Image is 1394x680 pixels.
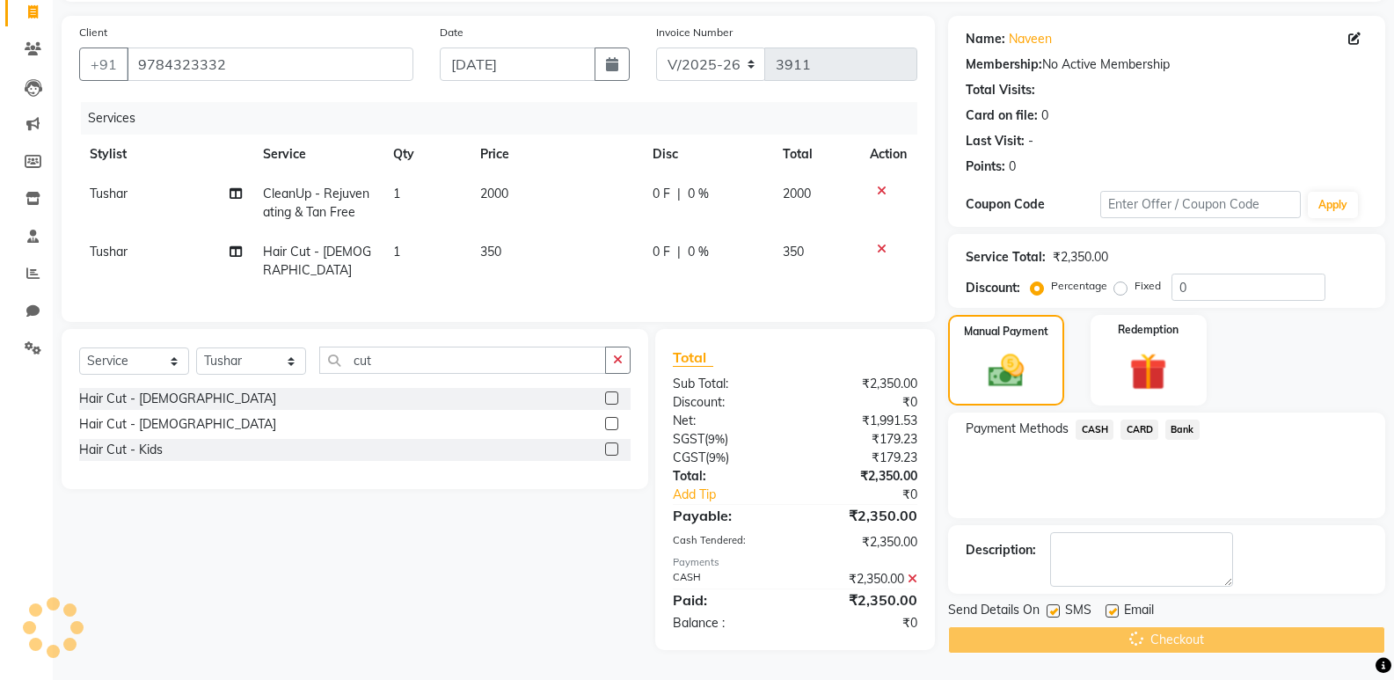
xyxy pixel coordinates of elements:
[964,324,1048,340] label: Manual Payment
[81,102,931,135] div: Services
[1135,278,1161,294] label: Fixed
[795,533,931,552] div: ₹2,350.00
[660,570,795,589] div: CASH
[1118,348,1179,395] img: _gift.svg
[263,244,371,278] span: Hair Cut - [DEMOGRAPHIC_DATA]
[966,30,1005,48] div: Name:
[1124,601,1154,623] span: Email
[795,589,931,611] div: ₹2,350.00
[966,248,1046,267] div: Service Total:
[252,135,383,174] th: Service
[79,48,128,81] button: +91
[393,244,400,260] span: 1
[440,25,463,40] label: Date
[393,186,400,201] span: 1
[795,467,931,486] div: ₹2,350.00
[795,614,931,632] div: ₹0
[1028,132,1033,150] div: -
[79,135,252,174] th: Stylist
[783,186,811,201] span: 2000
[660,505,795,526] div: Payable:
[966,132,1025,150] div: Last Visit:
[708,432,725,446] span: 9%
[653,243,670,261] span: 0 F
[966,195,1099,214] div: Coupon Code
[772,135,859,174] th: Total
[1065,601,1091,623] span: SMS
[660,430,795,449] div: ( )
[966,157,1005,176] div: Points:
[1076,420,1113,440] span: CASH
[948,601,1040,623] span: Send Details On
[859,135,917,174] th: Action
[660,486,818,504] a: Add Tip
[660,467,795,486] div: Total:
[673,450,705,465] span: CGST
[688,243,709,261] span: 0 %
[673,431,704,447] span: SGST
[319,347,606,374] input: Search or Scan
[795,430,931,449] div: ₹179.23
[795,393,931,412] div: ₹0
[660,533,795,552] div: Cash Tendered:
[79,390,276,408] div: Hair Cut - [DEMOGRAPHIC_DATA]
[1009,157,1016,176] div: 0
[1118,322,1179,338] label: Redemption
[1100,191,1301,218] input: Enter Offer / Coupon Code
[660,589,795,611] div: Paid:
[90,186,128,201] span: Tushar
[818,486,931,504] div: ₹0
[79,25,107,40] label: Client
[966,55,1368,74] div: No Active Membership
[688,185,709,203] span: 0 %
[966,279,1020,297] div: Discount:
[795,505,931,526] div: ₹2,350.00
[709,450,726,464] span: 9%
[1120,420,1158,440] span: CARD
[660,449,795,467] div: ( )
[263,186,369,220] span: CleanUp - Rejuvenating & Tan Free
[656,25,733,40] label: Invoice Number
[677,185,681,203] span: |
[480,186,508,201] span: 2000
[795,449,931,467] div: ₹179.23
[977,350,1035,391] img: _cash.svg
[1009,30,1052,48] a: Naveen
[642,135,772,174] th: Disc
[795,375,931,393] div: ₹2,350.00
[673,555,917,570] div: Payments
[795,412,931,430] div: ₹1,991.53
[90,244,128,260] span: Tushar
[79,415,276,434] div: Hair Cut - [DEMOGRAPHIC_DATA]
[660,614,795,632] div: Balance :
[653,185,670,203] span: 0 F
[480,244,501,260] span: 350
[1041,106,1048,125] div: 0
[1053,248,1108,267] div: ₹2,350.00
[966,55,1042,74] div: Membership:
[966,541,1036,559] div: Description:
[383,135,470,174] th: Qty
[1051,278,1107,294] label: Percentage
[966,81,1035,99] div: Total Visits:
[966,420,1069,438] span: Payment Methods
[677,243,681,261] span: |
[470,135,643,174] th: Price
[79,441,163,459] div: Hair Cut - Kids
[660,393,795,412] div: Discount:
[1165,420,1200,440] span: Bank
[660,412,795,430] div: Net:
[966,106,1038,125] div: Card on file:
[127,48,413,81] input: Search by Name/Mobile/Email/Code
[1308,192,1358,218] button: Apply
[673,348,713,367] span: Total
[795,570,931,589] div: ₹2,350.00
[783,244,804,260] span: 350
[660,375,795,393] div: Sub Total:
